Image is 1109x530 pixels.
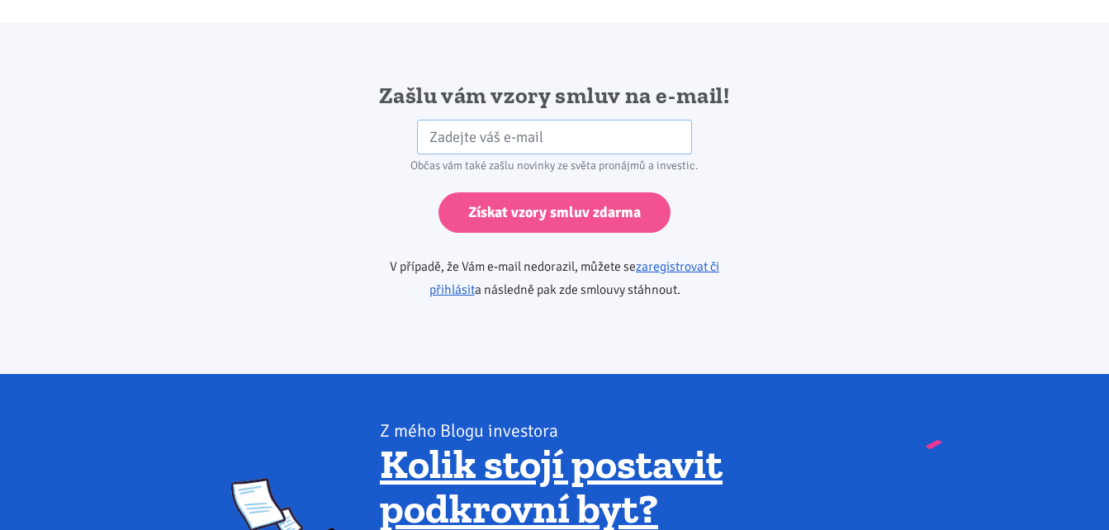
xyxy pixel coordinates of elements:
div: Občas vám také zašlu novinky ze světa pronájmů a investic. [343,154,766,177]
div: Z mého Blogu investora [380,419,878,442]
input: Zadejte váš e-mail [417,120,692,155]
p: V případě, že Vám e-mail nedorazil, můžete se a následně pak zde smlouvy stáhnout. [343,255,766,301]
input: Získat vzory smluv zdarma [438,192,671,233]
h2: Zašlu vám vzory smluv na e-mail! [343,81,766,111]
